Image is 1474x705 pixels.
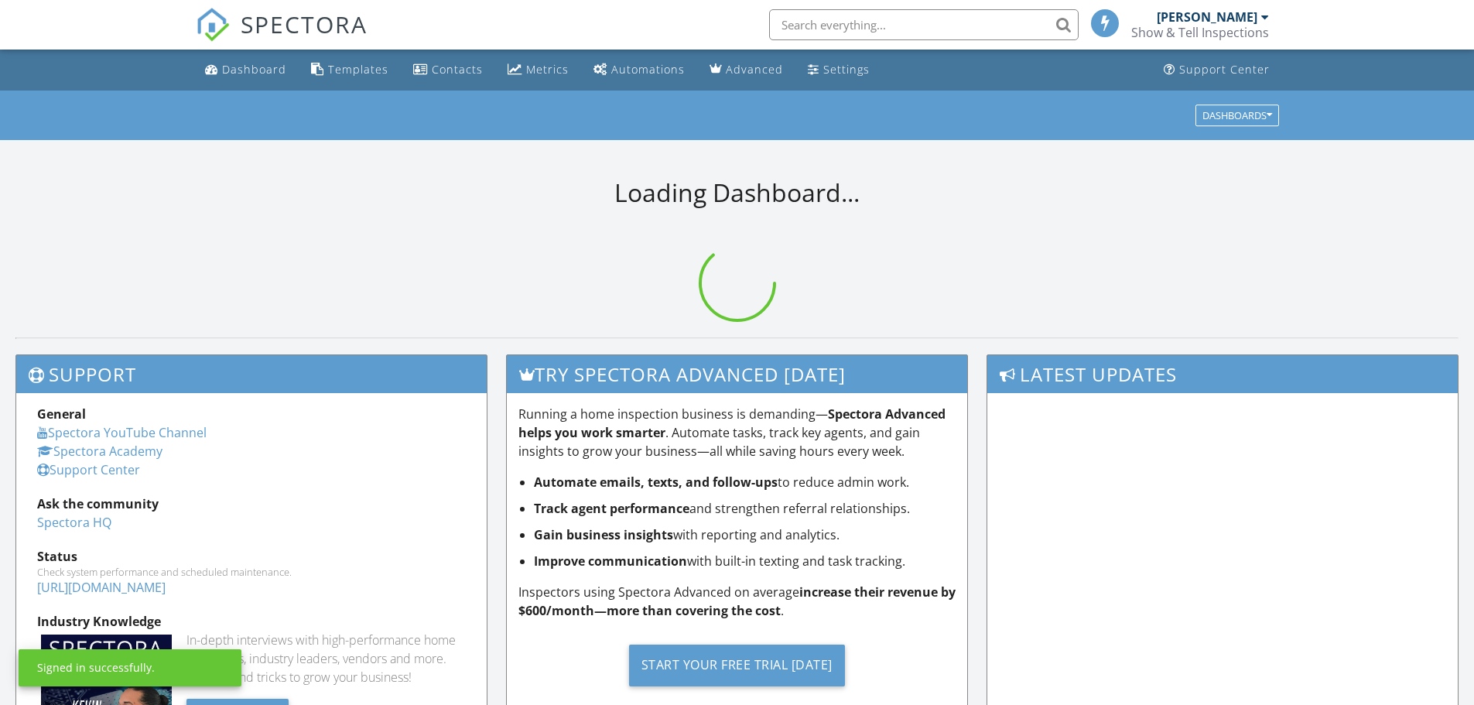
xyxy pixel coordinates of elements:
div: Ask the community [37,495,466,513]
strong: Automate emails, texts, and follow-ups [534,474,778,491]
div: Start Your Free Trial [DATE] [629,645,845,686]
div: [PERSON_NAME] [1157,9,1257,25]
strong: Track agent performance [534,500,689,517]
a: Start Your Free Trial [DATE] [518,632,956,698]
strong: increase their revenue by $600/month—more than covering the cost [518,584,956,619]
a: Spectora YouTube Channel [37,424,207,441]
div: Metrics [526,62,569,77]
a: Support Center [1158,56,1276,84]
a: Settings [802,56,876,84]
h3: Try spectora advanced [DATE] [507,355,968,393]
strong: Improve communication [534,553,687,570]
div: Settings [823,62,870,77]
a: Dashboard [199,56,292,84]
strong: Gain business insights [534,526,673,543]
a: Spectora HQ [37,514,111,531]
button: Dashboards [1195,104,1279,126]
span: SPECTORA [241,8,368,40]
div: Check system performance and scheduled maintenance. [37,566,466,578]
a: Spectora Academy [37,443,162,460]
div: Templates [328,62,388,77]
li: and strengthen referral relationships. [534,499,956,518]
div: Support Center [1179,62,1270,77]
div: Signed in successfully. [37,660,155,676]
div: In-depth interviews with high-performance home inspectors, industry leaders, vendors and more. Ge... [186,631,466,686]
div: Dashboards [1202,110,1272,121]
p: Inspectors using Spectora Advanced on average . [518,583,956,620]
a: Support Center [37,461,140,478]
a: Advanced [703,56,789,84]
div: Industry Knowledge [37,612,466,631]
strong: General [37,406,86,423]
div: Contacts [432,62,483,77]
h3: Latest Updates [987,355,1458,393]
p: Running a home inspection business is demanding— . Automate tasks, track key agents, and gain ins... [518,405,956,460]
img: The Best Home Inspection Software - Spectora [196,8,230,42]
li: to reduce admin work. [534,473,956,491]
input: Search everything... [769,9,1079,40]
li: with built-in texting and task tracking. [534,552,956,570]
div: Dashboard [222,62,286,77]
div: Status [37,547,466,566]
strong: Spectora Advanced helps you work smarter [518,406,946,441]
div: Advanced [726,62,783,77]
div: Show & Tell Inspections [1131,25,1269,40]
a: Contacts [407,56,489,84]
a: SPECTORA [196,21,368,53]
li: with reporting and analytics. [534,525,956,544]
a: Metrics [501,56,575,84]
h3: Support [16,355,487,393]
a: Automations (Basic) [587,56,691,84]
a: Templates [305,56,395,84]
div: Automations [611,62,685,77]
a: [URL][DOMAIN_NAME] [37,579,166,596]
